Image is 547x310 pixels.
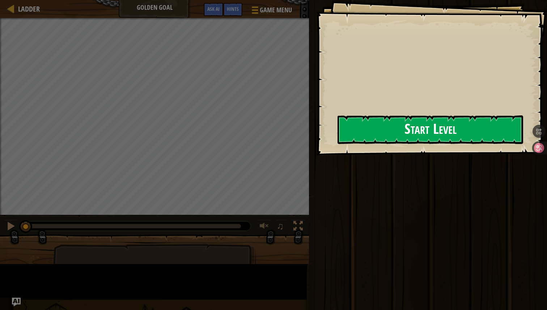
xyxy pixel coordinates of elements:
[227,5,239,12] span: Hints
[291,220,305,234] button: Toggle fullscreen
[275,220,288,234] button: ♫
[14,4,40,14] a: Ladder
[257,220,272,234] button: Adjust volume
[204,3,223,16] button: Ask AI
[246,3,296,20] button: Game Menu
[277,221,284,232] span: ♫
[12,298,21,306] button: Ask AI
[260,5,292,15] span: Game Menu
[18,4,40,14] span: Ladder
[338,115,523,144] button: Start Level
[4,220,18,234] button: ⌘ + P: Pause
[207,5,220,12] span: Ask AI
